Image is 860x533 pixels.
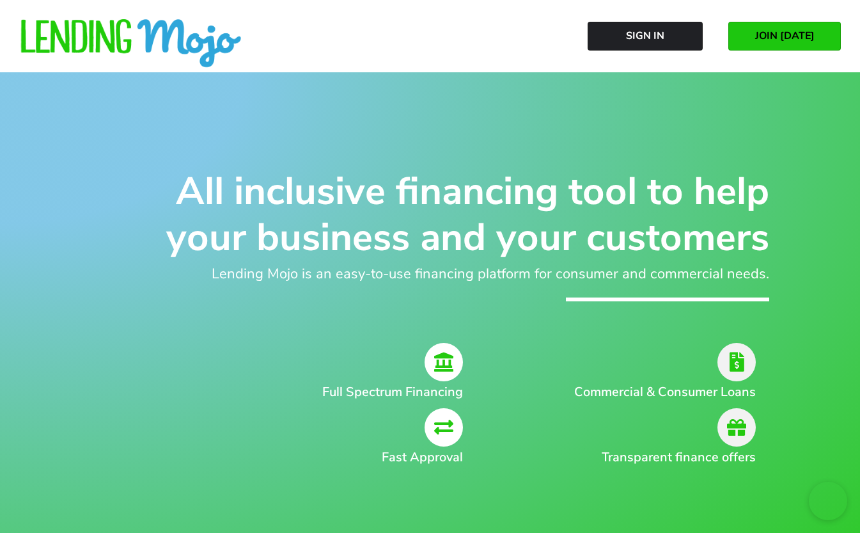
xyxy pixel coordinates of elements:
h2: Fast Approval [149,448,464,467]
h2: Transparent finance offers [552,448,756,467]
img: lm-horizontal-logo [19,19,243,69]
h2: Lending Mojo is an easy-to-use financing platform for consumer and commercial needs. [91,264,769,285]
span: JOIN [DATE] [755,30,815,42]
span: Sign In [626,30,664,42]
h1: All inclusive financing tool to help your business and your customers [91,168,769,260]
a: JOIN [DATE] [728,22,841,51]
h2: Commercial & Consumer Loans [552,383,756,402]
h2: Full Spectrum Financing [149,383,464,402]
iframe: chat widget [809,482,847,520]
a: Sign In [588,22,703,51]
